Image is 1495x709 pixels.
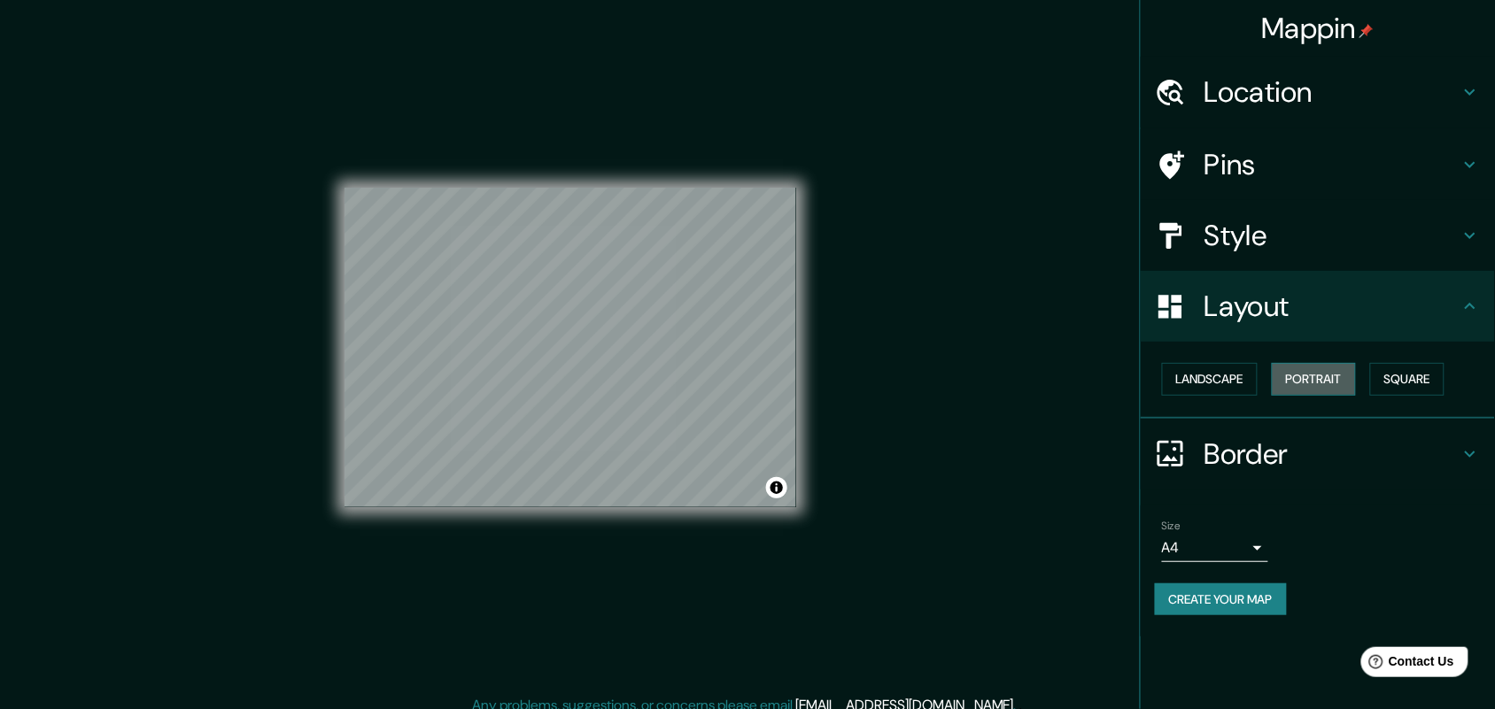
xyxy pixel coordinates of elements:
[1141,271,1495,342] div: Layout
[1205,147,1460,182] h4: Pins
[1205,289,1460,324] h4: Layout
[1205,74,1460,110] h4: Location
[1162,534,1268,562] div: A4
[1262,11,1375,46] h4: Mappin
[1337,640,1476,690] iframe: Help widget launcher
[1141,57,1495,127] div: Location
[1272,363,1356,396] button: Portrait
[1359,24,1374,38] img: pin-icon.png
[1141,419,1495,489] div: Border
[1141,129,1495,200] div: Pins
[1162,518,1181,533] label: Size
[1155,583,1287,616] button: Create your map
[1141,200,1495,271] div: Style
[1205,436,1460,472] h4: Border
[1370,363,1445,396] button: Square
[1205,218,1460,253] h4: Style
[1162,363,1258,396] button: Landscape
[345,188,796,507] canvas: Map
[766,477,787,498] button: Toggle attribution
